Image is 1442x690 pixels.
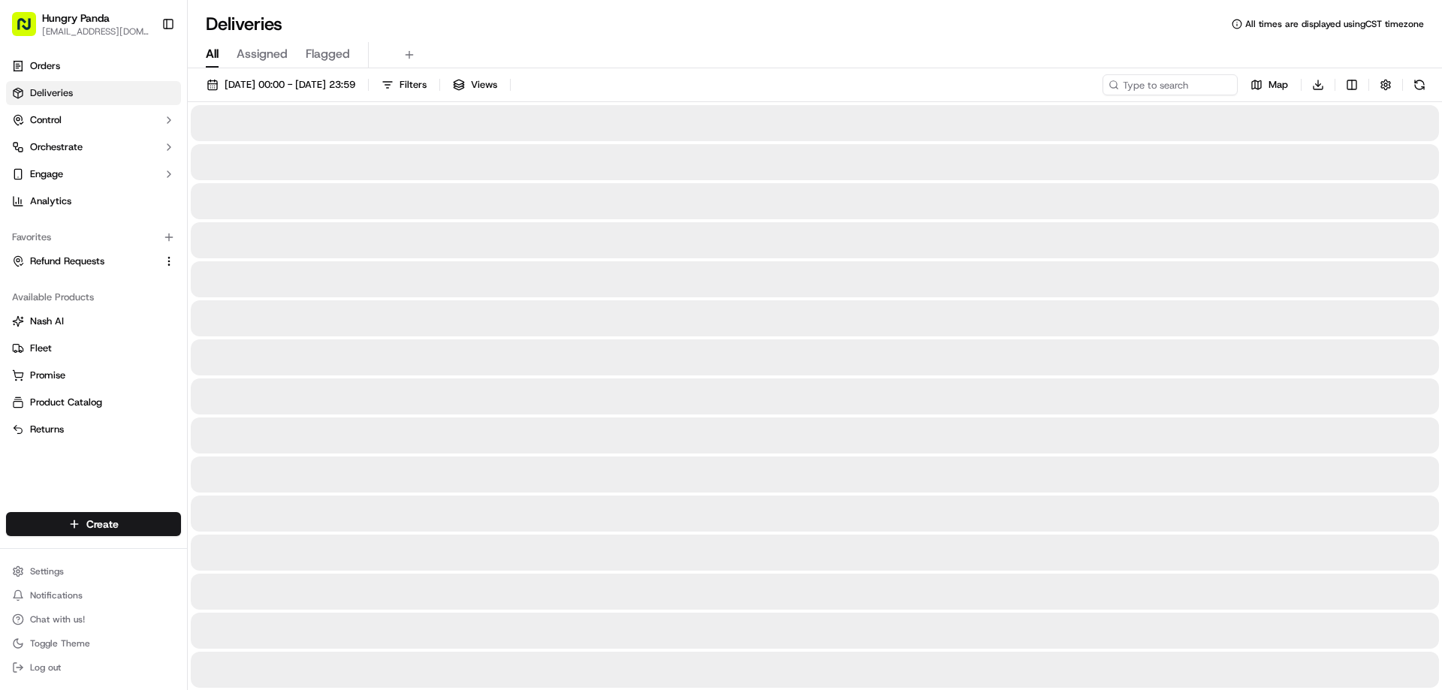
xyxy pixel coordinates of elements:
span: Log out [30,661,61,673]
button: Product Catalog [6,390,181,414]
button: Control [6,108,181,132]
a: Promise [12,369,175,382]
div: Favorites [6,225,181,249]
div: Available Products [6,285,181,309]
span: Assigned [237,45,288,63]
span: Engage [30,167,63,181]
span: Toggle Theme [30,637,90,649]
a: Orders [6,54,181,78]
button: Orchestrate [6,135,181,159]
h1: Deliveries [206,12,282,36]
span: Settings [30,565,64,577]
button: Fleet [6,336,181,360]
button: [DATE] 00:00 - [DATE] 23:59 [200,74,362,95]
button: Engage [6,162,181,186]
span: Fleet [30,342,52,355]
span: Nash AI [30,315,64,328]
button: Create [6,512,181,536]
button: Promise [6,363,181,387]
span: Promise [30,369,65,382]
span: All [206,45,219,63]
span: Deliveries [30,86,73,100]
button: Refund Requests [6,249,181,273]
button: Log out [6,657,181,678]
a: Product Catalog [12,396,175,409]
button: Toggle Theme [6,633,181,654]
span: Views [471,78,497,92]
input: Type to search [1103,74,1238,95]
span: [DATE] 00:00 - [DATE] 23:59 [225,78,355,92]
button: Chat with us! [6,609,181,630]
button: Notifications [6,585,181,606]
button: Returns [6,417,181,441]
button: Settings [6,561,181,582]
button: Nash AI [6,309,181,333]
a: Analytics [6,189,181,213]
button: [EMAIL_ADDRESS][DOMAIN_NAME] [42,26,149,38]
button: Hungry Panda[EMAIL_ADDRESS][DOMAIN_NAME] [6,6,155,42]
button: Hungry Panda [42,11,110,26]
span: Refund Requests [30,255,104,268]
span: Orders [30,59,60,73]
span: Product Catalog [30,396,102,409]
span: Analytics [30,194,71,208]
span: Chat with us! [30,613,85,625]
button: Map [1244,74,1295,95]
span: Orchestrate [30,140,83,154]
span: All times are displayed using CST timezone [1245,18,1424,30]
button: Filters [375,74,433,95]
span: Notifications [30,589,83,601]
a: Fleet [12,342,175,355]
button: Views [446,74,504,95]
a: Returns [12,423,175,436]
span: Create [86,517,119,532]
span: Returns [30,423,64,436]
button: Refresh [1409,74,1430,95]
span: Filters [400,78,427,92]
span: Flagged [306,45,350,63]
a: Deliveries [6,81,181,105]
span: Map [1269,78,1288,92]
span: Control [30,113,62,127]
a: Refund Requests [12,255,157,268]
a: Nash AI [12,315,175,328]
